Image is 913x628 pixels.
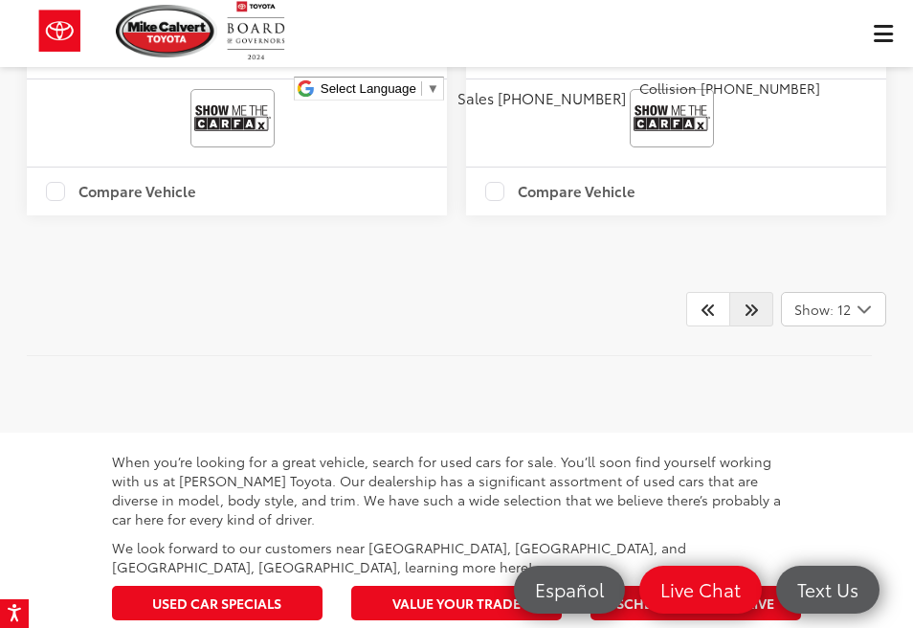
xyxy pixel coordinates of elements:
span: Text Us [788,577,868,601]
a: Value Your Trade [351,586,562,620]
p: When you’re looking for a great vehicle, search for used cars for sale. You’ll soon find yourself... [112,452,801,528]
button: Select number of vehicles per page [781,292,886,326]
a: Prev [686,292,730,326]
i: Prev [701,302,716,317]
a: Next [729,292,773,326]
span: Collision [639,78,697,98]
span: [PHONE_NUMBER] [498,87,626,108]
span: Español [525,577,613,601]
label: Compare Vehicle [485,182,635,201]
a: Live Chat [639,566,762,614]
span: Show: 12 [794,300,851,319]
img: View CARFAX report [634,93,710,144]
img: Mike Calvert Toyota [116,5,217,57]
a: Español [514,566,625,614]
span: Select Language [321,81,416,96]
i: Next [744,302,759,317]
img: View CARFAX report [194,93,271,144]
a: Text Us [776,566,880,614]
a: Used Car Specials [112,586,323,620]
span: ​ [421,81,422,96]
span: ▼ [427,81,439,96]
a: Select Language​ [321,81,439,96]
span: Sales [457,87,494,108]
p: We look forward to our customers near [GEOGRAPHIC_DATA], [GEOGRAPHIC_DATA], and [GEOGRAPHIC_DATA]... [112,538,801,576]
label: Compare Vehicle [46,182,196,201]
span: [PHONE_NUMBER] [701,78,820,98]
span: Live Chat [651,577,750,601]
